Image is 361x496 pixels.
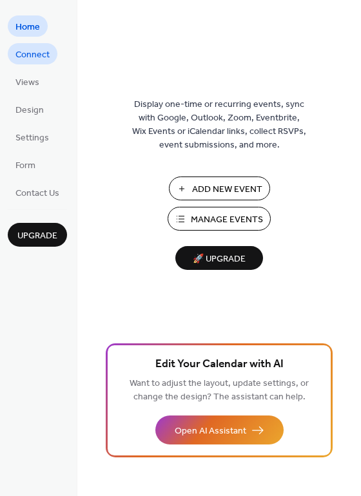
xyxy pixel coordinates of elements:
span: Upgrade [17,229,57,243]
button: 🚀 Upgrade [175,246,263,270]
button: Add New Event [169,176,270,200]
span: Open AI Assistant [175,424,246,438]
a: Views [8,71,47,92]
span: Edit Your Calendar with AI [155,356,284,374]
span: Home [15,21,40,34]
span: Connect [15,48,50,62]
button: Upgrade [8,223,67,247]
a: Home [8,15,48,37]
span: Settings [15,131,49,145]
span: Contact Us [15,187,59,200]
button: Open AI Assistant [155,415,284,444]
span: Views [15,76,39,90]
span: 🚀 Upgrade [183,251,255,268]
button: Manage Events [168,207,271,231]
span: Form [15,159,35,173]
a: Design [8,99,52,120]
span: Want to adjust the layout, update settings, or change the design? The assistant can help. [130,375,309,406]
span: Display one-time or recurring events, sync with Google, Outlook, Zoom, Eventbrite, Wix Events or ... [132,98,306,152]
a: Settings [8,126,57,148]
span: Design [15,104,44,117]
span: Manage Events [191,213,263,227]
span: Add New Event [192,183,262,196]
a: Form [8,154,43,175]
a: Connect [8,43,57,64]
a: Contact Us [8,182,67,203]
